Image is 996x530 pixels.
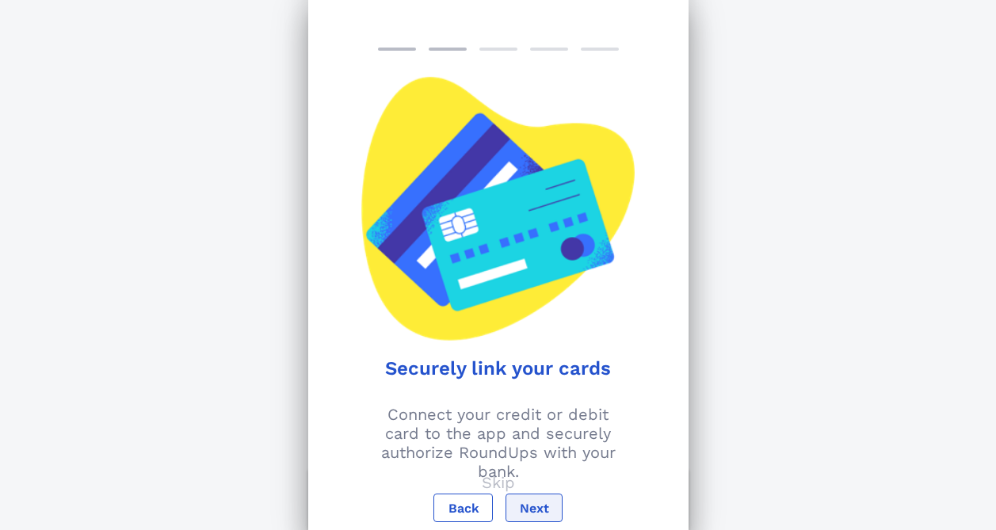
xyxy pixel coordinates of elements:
[482,473,515,492] p: Skip
[506,494,563,522] button: Next
[519,501,549,516] span: Next
[433,494,492,522] button: Back
[330,357,666,379] h1: Securely link your cards
[447,501,479,516] span: Back
[318,405,679,481] p: Connect your credit or debit card to the app and securely authorize RoundUps with your bank.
